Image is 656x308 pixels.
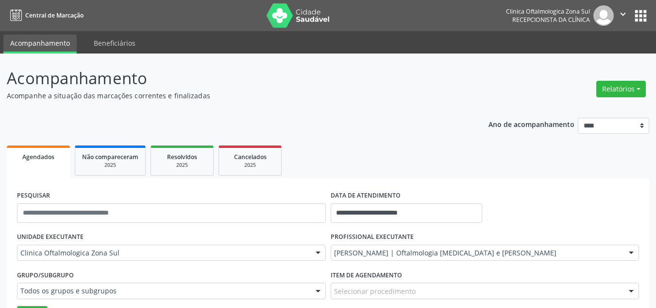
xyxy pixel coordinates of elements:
span: Agendados [22,153,54,161]
span: Clinica Oftalmologica Zona Sul [20,248,306,258]
span: Selecionar procedimento [334,286,416,296]
label: PESQUISAR [17,188,50,203]
div: 2025 [158,162,206,169]
a: Central de Marcação [7,7,84,23]
div: 2025 [82,162,138,169]
span: Todos os grupos e subgrupos [20,286,306,296]
label: Grupo/Subgrupo [17,268,74,283]
img: img [593,5,614,26]
p: Ano de acompanhamento [488,118,574,130]
span: Central de Marcação [25,11,84,19]
i:  [618,9,628,19]
span: Cancelados [234,153,267,161]
label: PROFISSIONAL EXECUTANTE [331,230,414,245]
span: Recepcionista da clínica [512,16,590,24]
button:  [614,5,632,26]
span: Resolvidos [167,153,197,161]
a: Acompanhamento [3,35,77,54]
p: Acompanhamento [7,66,456,91]
label: Item de agendamento [331,268,402,283]
div: 2025 [226,162,274,169]
span: Não compareceram [82,153,138,161]
label: DATA DE ATENDIMENTO [331,188,401,203]
button: apps [632,7,649,24]
a: Beneficiários [87,35,142,52]
span: [PERSON_NAME] | Oftalmologia [MEDICAL_DATA] e [PERSON_NAME] [334,248,620,258]
label: UNIDADE EXECUTANTE [17,230,84,245]
button: Relatórios [596,81,646,97]
div: Clinica Oftalmologica Zona Sul [506,7,590,16]
p: Acompanhe a situação das marcações correntes e finalizadas [7,91,456,101]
